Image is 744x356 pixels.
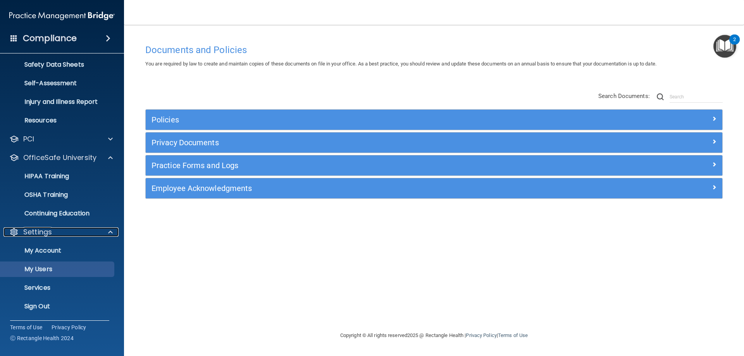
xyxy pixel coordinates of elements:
[145,61,656,67] span: You are required by law to create and maintain copies of these documents on file in your office. ...
[152,159,716,172] a: Practice Forms and Logs
[5,79,111,87] p: Self-Assessment
[5,303,111,310] p: Sign Out
[152,114,716,126] a: Policies
[9,227,113,237] a: Settings
[9,8,115,24] img: PMB logo
[670,91,723,103] input: Search
[10,334,74,342] span: Ⓒ Rectangle Health 2024
[733,40,736,50] div: 2
[598,93,650,100] span: Search Documents:
[23,153,96,162] p: OfficeSafe University
[23,227,52,237] p: Settings
[10,323,42,331] a: Terms of Use
[23,134,34,144] p: PCI
[152,182,716,194] a: Employee Acknowledgments
[5,247,111,255] p: My Account
[9,134,113,144] a: PCI
[5,265,111,273] p: My Users
[5,117,111,124] p: Resources
[152,161,572,170] h5: Practice Forms and Logs
[152,184,572,193] h5: Employee Acknowledgments
[5,98,111,106] p: Injury and Illness Report
[5,61,111,69] p: Safety Data Sheets
[9,153,113,162] a: OfficeSafe University
[145,45,723,55] h4: Documents and Policies
[152,136,716,149] a: Privacy Documents
[5,172,69,180] p: HIPAA Training
[657,93,664,100] img: ic-search.3b580494.png
[5,210,111,217] p: Continuing Education
[5,284,111,292] p: Services
[52,323,86,331] a: Privacy Policy
[5,191,68,199] p: OSHA Training
[498,332,528,338] a: Terms of Use
[152,115,572,124] h5: Policies
[466,332,496,338] a: Privacy Policy
[293,323,575,348] div: Copyright © All rights reserved 2025 @ Rectangle Health | |
[23,33,77,44] h4: Compliance
[152,138,572,147] h5: Privacy Documents
[713,35,736,58] button: Open Resource Center, 2 new notifications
